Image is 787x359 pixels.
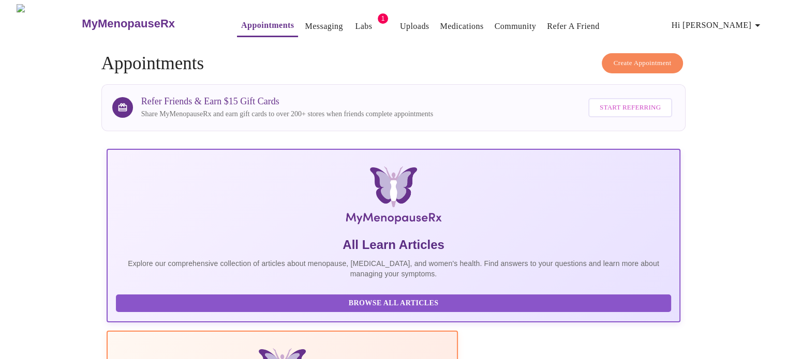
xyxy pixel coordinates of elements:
[614,57,672,69] span: Create Appointment
[602,53,684,73] button: Create Appointment
[495,19,537,34] a: Community
[116,237,672,253] h5: All Learn Articles
[543,16,604,37] button: Refer a Friend
[101,53,686,74] h4: Appointments
[202,166,585,228] img: MyMenopauseRx Logo
[586,93,675,122] a: Start Referring
[600,102,661,114] span: Start Referring
[667,15,768,36] button: Hi [PERSON_NAME]
[241,18,294,33] a: Appointments
[436,16,487,37] button: Medications
[17,4,81,43] img: MyMenopauseRx Logo
[355,19,372,34] a: Labs
[116,258,672,279] p: Explore our comprehensive collection of articles about menopause, [MEDICAL_DATA], and women's hea...
[491,16,541,37] button: Community
[81,6,216,42] a: MyMenopauseRx
[237,15,298,37] button: Appointments
[547,19,600,34] a: Refer a Friend
[301,16,347,37] button: Messaging
[305,19,343,34] a: Messaging
[116,294,672,313] button: Browse All Articles
[116,298,674,307] a: Browse All Articles
[672,18,764,33] span: Hi [PERSON_NAME]
[440,19,483,34] a: Medications
[400,19,429,34] a: Uploads
[347,16,380,37] button: Labs
[126,297,661,310] span: Browse All Articles
[141,96,433,107] h3: Refer Friends & Earn $15 Gift Cards
[588,98,672,117] button: Start Referring
[82,17,175,30] h3: MyMenopauseRx
[396,16,434,37] button: Uploads
[141,109,433,119] p: Share MyMenopauseRx and earn gift cards to over 200+ stores when friends complete appointments
[378,13,388,24] span: 1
